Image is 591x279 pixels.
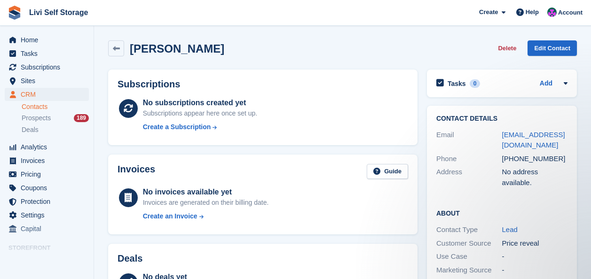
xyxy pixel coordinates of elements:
div: Price reveal [502,238,568,249]
span: Storefront [8,243,94,253]
span: Home [21,33,77,46]
span: Tasks [21,47,77,60]
div: Invoices are generated on their billing date. [143,198,269,208]
span: Coupons [21,181,77,194]
span: Help [526,8,539,17]
img: stora-icon-8386f47178a22dfd0bd8f6a31ec36ba5ce8667c1dd55bd0f319d3a0aa187defe.svg [8,6,22,20]
div: Create an Invoice [143,211,197,221]
a: Lead [502,225,518,233]
div: Customer Source [436,238,502,249]
a: menu [5,209,89,222]
div: Email [436,130,502,151]
div: Phone [436,154,502,164]
a: Deals [22,125,89,135]
div: No address available. [502,167,568,188]
div: Create a Subscription [143,122,211,132]
div: [PHONE_NUMBER] [502,154,568,164]
span: Pricing [21,168,77,181]
a: menu [5,61,89,74]
a: menu [5,74,89,87]
span: Prospects [22,114,51,123]
span: Invoices [21,154,77,167]
h2: Subscriptions [118,79,408,90]
a: [EMAIL_ADDRESS][DOMAIN_NAME] [502,131,565,149]
span: CRM [21,88,77,101]
span: Capital [21,222,77,235]
div: No subscriptions created yet [143,97,258,108]
span: Online Store [21,255,77,268]
span: Sites [21,74,77,87]
a: menu [5,222,89,235]
div: Contact Type [436,225,502,235]
a: menu [5,47,89,60]
span: Settings [21,209,77,222]
div: Subscriptions appear here once set up. [143,108,258,118]
div: Marketing Source [436,265,502,276]
span: Analytics [21,140,77,154]
span: Deals [22,125,39,134]
a: menu [5,255,89,268]
span: Subscriptions [21,61,77,74]
span: Account [558,8,583,17]
h2: About [436,208,567,217]
span: Create [479,8,498,17]
div: Address [436,167,502,188]
div: - [502,265,568,276]
a: Contacts [22,102,89,111]
button: Delete [494,40,520,56]
a: Create a Subscription [143,122,258,132]
a: Livi Self Storage [25,5,92,20]
h2: Tasks [448,79,466,88]
h2: [PERSON_NAME] [130,42,224,55]
a: Add [540,78,552,89]
a: menu [5,154,89,167]
a: menu [5,168,89,181]
div: Use Case [436,251,502,262]
a: Guide [367,164,408,179]
span: Protection [21,195,77,208]
img: Graham Cameron [547,8,557,17]
h2: Contact Details [436,115,567,123]
div: 189 [74,114,89,122]
a: menu [5,140,89,154]
a: menu [5,181,89,194]
a: menu [5,195,89,208]
a: Create an Invoice [143,211,269,221]
a: menu [5,33,89,46]
a: Preview store [78,256,89,267]
div: No invoices available yet [143,186,269,198]
a: menu [5,88,89,101]
a: Prospects 189 [22,113,89,123]
h2: Deals [118,253,142,264]
div: 0 [470,79,481,88]
a: Edit Contact [528,40,577,56]
h2: Invoices [118,164,155,179]
div: - [502,251,568,262]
